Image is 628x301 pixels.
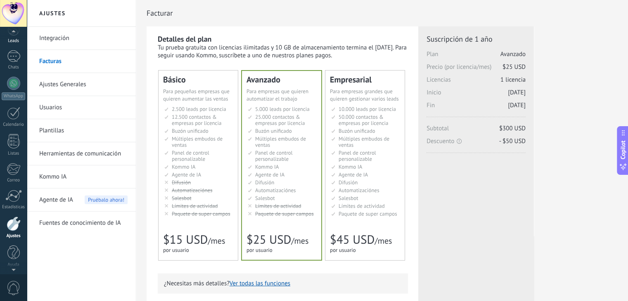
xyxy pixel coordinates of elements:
[255,113,305,127] span: 25.000 contactos & empresas por licencia
[255,210,314,217] span: Paquete de super campos
[427,125,526,137] span: Subtotal
[147,9,173,17] span: Facturar
[339,195,358,202] span: Salesbot
[2,65,26,70] div: Chats
[427,76,526,89] span: Licencias
[255,195,275,202] span: Salesbot
[27,27,136,50] li: Integración
[27,165,136,188] li: Kommo IA
[2,151,26,156] div: Listas
[500,76,526,84] span: 1 licencia
[27,96,136,119] li: Usuarios
[427,63,526,76] span: Precio (por licencia/mes)
[427,89,526,101] span: Inicio
[172,195,192,202] span: Salesbot
[172,149,209,162] span: Panel de control personalizable
[172,135,223,148] span: Múltiples embudos de ventas
[163,88,230,102] span: Para pequeñas empresas que quieren aumentar las ventas
[163,75,233,84] div: Básico
[164,280,402,287] p: ¿Necesitas más detalles?
[39,73,128,96] a: Ajustes Generales
[502,63,526,71] span: $25 USD
[339,127,375,134] span: Buzón unificado
[27,188,136,212] li: Agente de IA
[39,119,128,142] a: Plantillas
[339,171,368,178] span: Agente de IA
[255,106,310,113] span: 5.000 leads por licencia
[508,101,526,109] span: [DATE]
[339,106,396,113] span: 10.000 leads por licencia
[39,50,128,73] a: Facturas
[374,235,392,246] span: /mes
[339,113,388,127] span: 50.000 contactos & empresas por licencia
[246,232,291,247] span: $25 USD
[39,27,128,50] a: Integración
[39,165,128,188] a: Kommo IA
[427,137,526,145] span: Descuento
[2,178,26,183] div: Correo
[2,122,26,127] div: Calendario
[158,34,211,44] b: Detalles del plan
[291,235,308,246] span: /mes
[619,141,627,160] span: Copilot
[339,187,379,194] span: Automatizaciónes
[427,101,526,114] span: Fin
[85,195,128,204] span: Pruébalo ahora!
[500,50,526,58] span: Avanzado
[330,232,374,247] span: $45 USD
[339,149,376,162] span: Panel de control personalizable
[2,205,26,210] div: Estadísticas
[499,137,526,145] span: - $50 USD
[39,212,128,235] a: Fuentes de conocimiento de IA
[163,232,208,247] span: $15 USD
[172,210,230,217] span: Paquete de super campos
[172,171,201,178] span: Agente de IA
[2,92,25,100] div: WhatsApp
[339,202,385,209] span: Límites de actividad
[246,88,308,102] span: Para empresas que quieren automatizar el trabajo
[172,202,218,209] span: Límites de actividad
[246,75,317,84] div: Avanzado
[255,171,284,178] span: Agente de IA
[330,75,400,84] div: Empresarial
[255,187,296,194] span: Automatizaciónes
[339,135,389,148] span: Múltiples embudos de ventas
[158,44,408,59] div: Tu prueba gratuita con licencias ilimitadas y 10 GB de almacenamiento termina el [DATE]. Para seg...
[27,142,136,165] li: Herramientas de comunicación
[172,187,213,194] span: Automatizaciónes
[339,210,397,217] span: Paquete de super campos
[255,135,306,148] span: Múltiples embudos de ventas
[172,127,209,134] span: Buzón unificado
[208,235,225,246] span: /mes
[255,202,301,209] span: Límites de actividad
[255,179,274,186] span: Difusión
[27,73,136,96] li: Ajustes Generales
[172,163,195,170] span: Kommo IA
[330,247,356,254] span: por usuario
[39,142,128,165] a: Herramientas de comunicación
[2,38,26,44] div: Leads
[27,212,136,234] li: Fuentes de conocimiento de IA
[172,106,226,113] span: 2.500 leads por licencia
[39,96,128,119] a: Usuarios
[255,149,293,162] span: Panel de control personalizable
[339,163,362,170] span: Kommo IA
[255,127,292,134] span: Buzón unificado
[230,280,290,287] button: Ver todas las funciones
[172,113,221,127] span: 12.500 contactos & empresas por licencia
[508,89,526,96] span: [DATE]
[39,188,73,212] span: Agente de IA
[339,179,358,186] span: Difusión
[163,247,189,254] span: por usuario
[246,247,273,254] span: por usuario
[427,50,526,63] span: Plan
[255,163,279,170] span: Kommo IA
[499,125,526,132] span: $300 USD
[2,233,26,239] div: Ajustes
[39,188,128,212] a: Agente de IA Pruébalo ahora!
[27,119,136,142] li: Plantillas
[427,34,526,44] span: Suscripción de 1 año
[330,88,399,102] span: Para empresas grandes que quieren gestionar varios leads
[172,179,191,186] span: Difusión
[27,50,136,73] li: Facturas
